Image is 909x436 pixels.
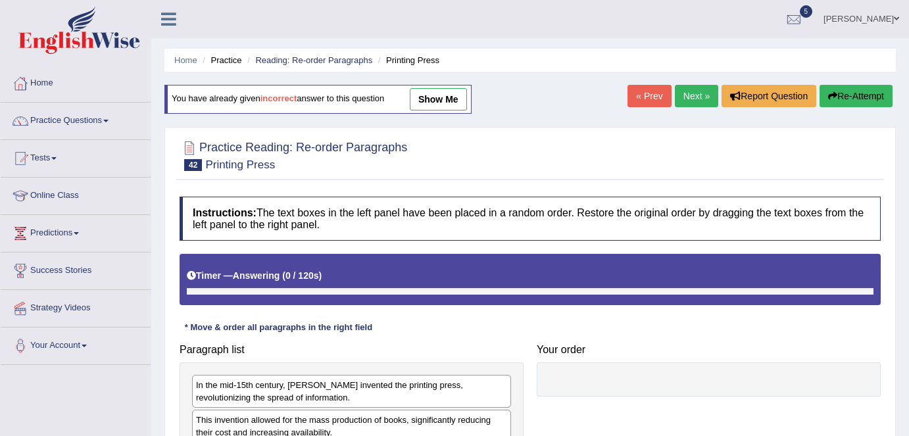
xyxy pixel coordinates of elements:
[192,375,511,408] div: In the mid-15th century, [PERSON_NAME] invented the printing press, revolutionizing the spread of...
[675,85,718,107] a: Next »
[1,327,151,360] a: Your Account
[260,94,297,104] b: incorrect
[180,344,524,356] h4: Paragraph list
[199,54,241,66] li: Practice
[233,270,280,281] b: Answering
[1,178,151,210] a: Online Class
[1,253,151,285] a: Success Stories
[1,290,151,323] a: Strategy Videos
[800,5,813,18] span: 5
[282,270,285,281] b: (
[1,103,151,135] a: Practice Questions
[375,54,439,66] li: Printing Press
[1,65,151,98] a: Home
[174,55,197,65] a: Home
[410,88,467,110] a: show me
[285,270,319,281] b: 0 / 120s
[1,215,151,248] a: Predictions
[319,270,322,281] b: )
[722,85,816,107] button: Report Question
[180,322,378,334] div: * Move & order all paragraphs in the right field
[193,207,257,218] b: Instructions:
[187,271,322,281] h5: Timer —
[1,140,151,173] a: Tests
[627,85,671,107] a: « Prev
[184,159,202,171] span: 42
[255,55,372,65] a: Reading: Re-order Paragraphs
[180,138,407,171] h2: Practice Reading: Re-order Paragraphs
[537,344,881,356] h4: Your order
[164,85,472,114] div: You have already given answer to this question
[820,85,893,107] button: Re-Attempt
[180,197,881,241] h4: The text boxes in the left panel have been placed in a random order. Restore the original order b...
[205,158,275,171] small: Printing Press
